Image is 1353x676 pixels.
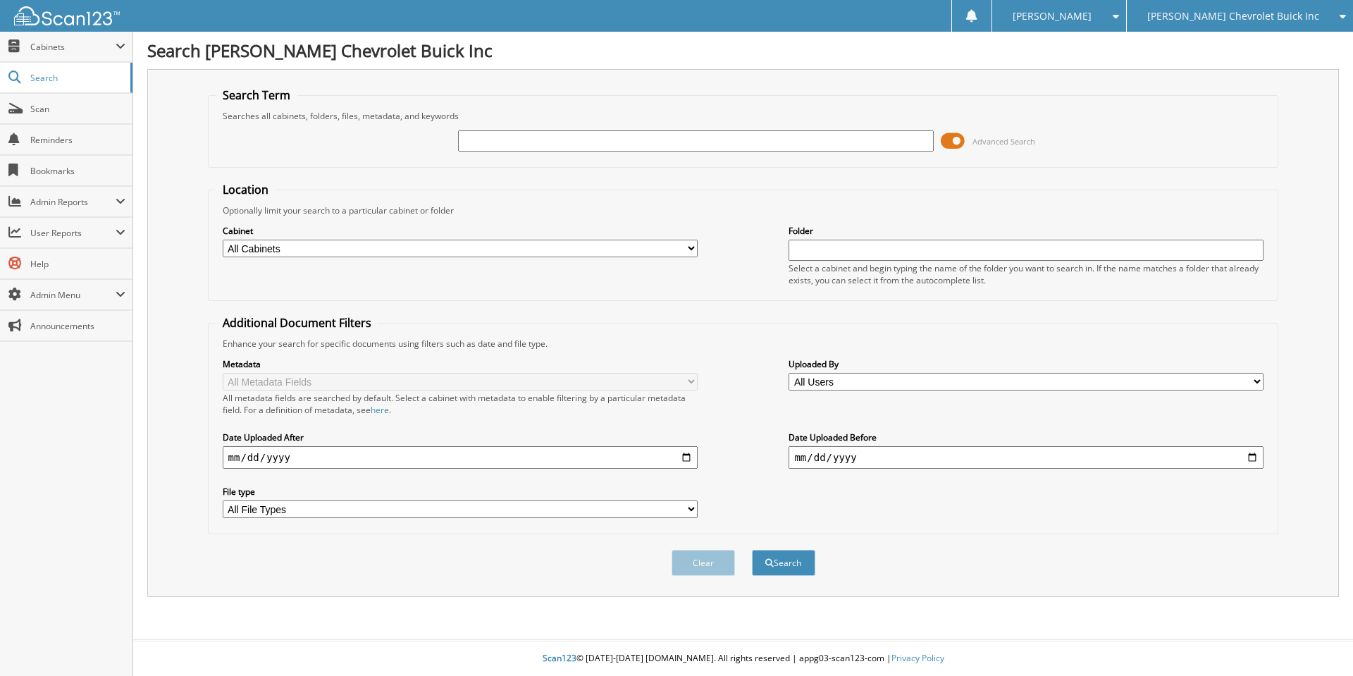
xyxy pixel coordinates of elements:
[30,320,125,332] span: Announcements
[14,6,120,25] img: scan123-logo-white.svg
[30,134,125,146] span: Reminders
[672,550,735,576] button: Clear
[216,87,297,103] legend: Search Term
[223,392,698,416] div: All metadata fields are searched by default. Select a cabinet with metadata to enable filtering b...
[789,262,1264,286] div: Select a cabinet and begin typing the name of the folder you want to search in. If the name match...
[216,315,378,331] legend: Additional Document Filters
[30,196,116,208] span: Admin Reports
[30,72,123,84] span: Search
[789,446,1264,469] input: end
[789,225,1264,237] label: Folder
[891,652,944,664] a: Privacy Policy
[223,358,698,370] label: Metadata
[216,338,1271,350] div: Enhance your search for specific documents using filters such as date and file type.
[30,41,116,53] span: Cabinets
[1147,12,1319,20] span: [PERSON_NAME] Chevrolet Buick Inc
[147,39,1339,62] h1: Search [PERSON_NAME] Chevrolet Buick Inc
[30,103,125,115] span: Scan
[789,358,1264,370] label: Uploaded By
[30,227,116,239] span: User Reports
[223,225,698,237] label: Cabinet
[752,550,815,576] button: Search
[30,289,116,301] span: Admin Menu
[371,404,389,416] a: here
[216,204,1271,216] div: Optionally limit your search to a particular cabinet or folder
[216,110,1271,122] div: Searches all cabinets, folders, files, metadata, and keywords
[223,431,698,443] label: Date Uploaded After
[216,182,276,197] legend: Location
[1013,12,1092,20] span: [PERSON_NAME]
[30,258,125,270] span: Help
[133,641,1353,676] div: © [DATE]-[DATE] [DOMAIN_NAME]. All rights reserved | appg03-scan123-com |
[972,136,1035,147] span: Advanced Search
[789,431,1264,443] label: Date Uploaded Before
[543,652,576,664] span: Scan123
[223,446,698,469] input: start
[30,165,125,177] span: Bookmarks
[223,486,698,498] label: File type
